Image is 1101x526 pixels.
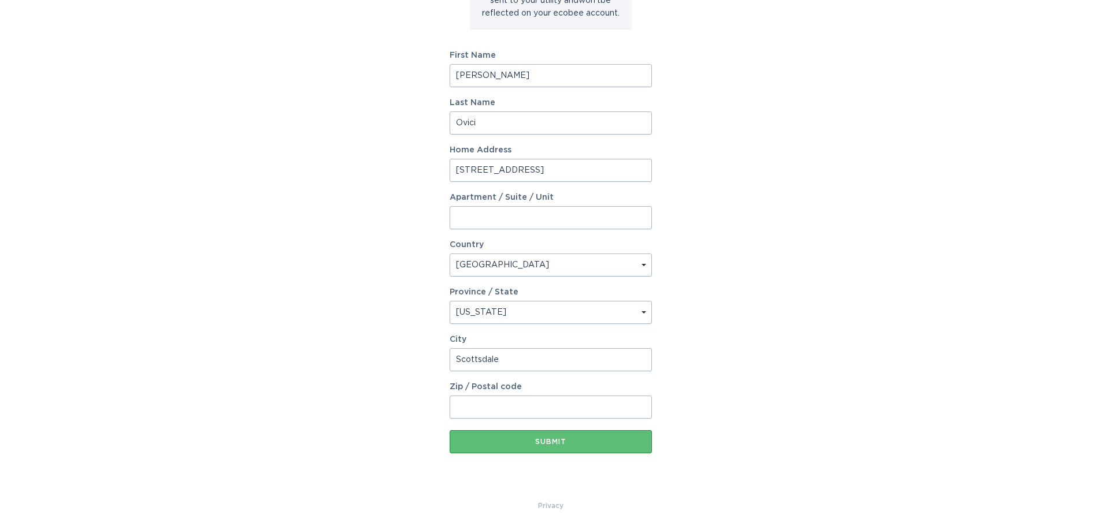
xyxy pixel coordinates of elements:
div: Submit [455,438,646,445]
label: Home Address [450,146,652,154]
label: Zip / Postal code [450,383,652,391]
label: City [450,335,652,344]
button: Submit [450,430,652,453]
label: Apartment / Suite / Unit [450,193,652,202]
label: Last Name [450,99,652,107]
label: Province / State [450,288,518,296]
a: Privacy Policy & Terms of Use [538,499,564,512]
label: First Name [450,51,652,59]
label: Country [450,241,484,249]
